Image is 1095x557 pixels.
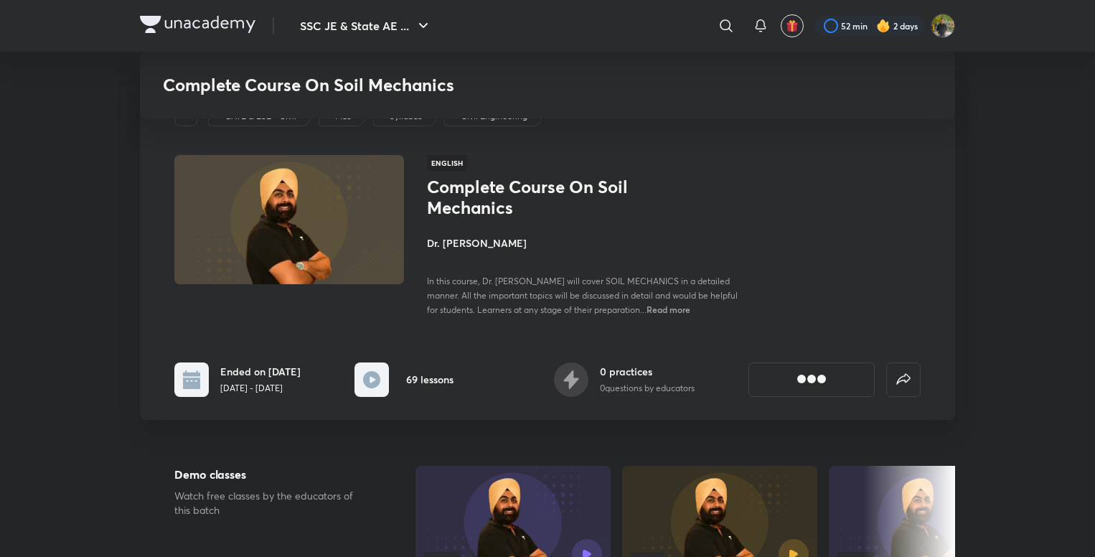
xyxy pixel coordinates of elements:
span: English [427,155,467,171]
h6: 0 practices [600,364,695,379]
h6: Ended on [DATE] [220,364,301,379]
button: false [886,362,921,397]
h1: Complete Course On Soil Mechanics [427,177,662,218]
h6: 69 lessons [406,372,453,387]
a: Company Logo [140,16,255,37]
img: shubham rawat [931,14,955,38]
h4: Dr. [PERSON_NAME] [427,235,748,251]
img: Company Logo [140,16,255,33]
img: avatar [786,19,799,32]
span: Read more [647,304,690,315]
button: avatar [781,14,804,37]
p: Watch free classes by the educators of this batch [174,489,370,518]
button: SSC JE & State AE ... [291,11,441,40]
h3: Complete Course On Soil Mechanics [163,75,725,95]
p: [DATE] - [DATE] [220,382,301,395]
p: 0 questions by educators [600,382,695,395]
img: Thumbnail [172,154,406,286]
button: [object Object] [748,362,875,397]
span: In this course, Dr. [PERSON_NAME] will cover SOIL MECHANICS in a detailed manner. All the importa... [427,276,738,315]
img: streak [876,19,890,33]
h5: Demo classes [174,466,370,483]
